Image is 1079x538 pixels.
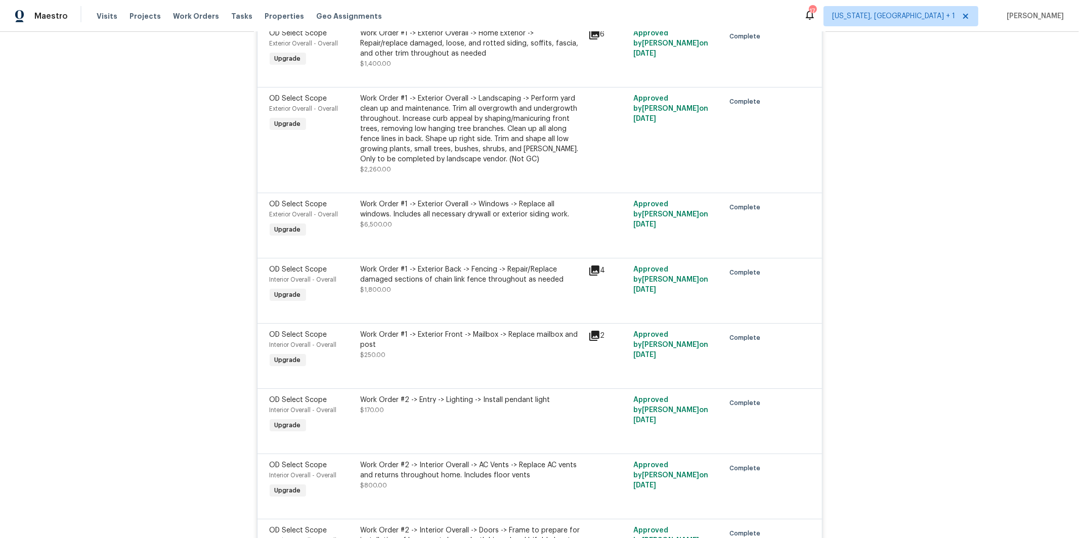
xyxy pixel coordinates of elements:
div: 2 [588,330,628,342]
span: [DATE] [633,286,656,293]
span: Approved by [PERSON_NAME] on [633,331,708,358]
span: Approved by [PERSON_NAME] on [633,462,708,489]
div: Work Order #1 -> Exterior Front -> Mailbox -> Replace mailbox and post [361,330,582,350]
span: Properties [265,11,304,21]
span: [PERSON_NAME] [1003,11,1064,21]
span: [DATE] [633,351,656,358]
span: $6,500.00 [361,221,393,228]
span: Interior Overall - Overall [270,277,337,283]
span: Interior Overall - Overall [270,472,337,478]
span: $1,400.00 [361,61,392,67]
span: Tasks [231,13,252,20]
span: [DATE] [633,221,656,228]
span: Exterior Overall - Overall [270,106,338,112]
span: Approved by [PERSON_NAME] on [633,266,708,293]
span: Approved by [PERSON_NAME] on [633,30,708,57]
span: Approved by [PERSON_NAME] on [633,201,708,228]
span: Approved by [PERSON_NAME] on [633,396,708,424]
span: OD Select Scope [270,396,327,403]
span: Upgrade [271,290,305,300]
span: Exterior Overall - Overall [270,40,338,47]
span: Maestro [34,11,68,21]
span: Upgrade [271,225,305,235]
span: Complete [729,333,764,343]
span: $1,800.00 [361,287,392,293]
span: $170.00 [361,407,384,413]
span: Exterior Overall - Overall [270,211,338,217]
span: Complete [729,97,764,107]
span: OD Select Scope [270,266,327,273]
span: Work Orders [173,11,219,21]
div: Work Order #2 -> Entry -> Lighting -> Install pendant light [361,395,582,405]
div: 6 [588,28,628,40]
div: 4 [588,264,628,277]
span: $2,260.00 [361,166,392,172]
span: OD Select Scope [270,30,327,37]
span: OD Select Scope [270,462,327,469]
span: Complete [729,202,764,212]
span: OD Select Scope [270,527,327,534]
span: Visits [97,11,117,21]
span: [DATE] [633,482,656,489]
div: Work Order #1 -> Exterior Overall -> Landscaping -> Perform yard clean up and maintenance. Trim a... [361,94,582,164]
span: Interior Overall - Overall [270,407,337,413]
span: Complete [729,31,764,41]
span: Complete [729,398,764,408]
span: Upgrade [271,485,305,496]
span: Geo Assignments [316,11,382,21]
div: Work Order #2 -> Interior Overall -> AC Vents -> Replace AC vents and returns throughout home. In... [361,460,582,480]
span: [DATE] [633,50,656,57]
span: Approved by [PERSON_NAME] on [633,95,708,122]
span: OD Select Scope [270,95,327,102]
div: Work Order #1 -> Exterior Overall -> Windows -> Replace all windows. Includes all necessary drywa... [361,199,582,219]
div: Work Order #1 -> Exterior Back -> Fencing -> Repair/Replace damaged sections of chain link fence ... [361,264,582,285]
span: [DATE] [633,115,656,122]
span: Interior Overall - Overall [270,342,337,348]
span: [US_STATE], [GEOGRAPHIC_DATA] + 1 [832,11,955,21]
span: OD Select Scope [270,201,327,208]
span: $800.00 [361,482,387,488]
span: [DATE] [633,417,656,424]
span: $250.00 [361,352,386,358]
span: OD Select Scope [270,331,327,338]
div: 17 [809,6,816,16]
div: Work Order #1 -> Exterior Overall -> Home Exterior -> Repair/replace damaged, loose, and rotted s... [361,28,582,59]
span: Projects [130,11,161,21]
span: Upgrade [271,355,305,365]
span: Complete [729,463,764,473]
span: Upgrade [271,119,305,129]
span: Complete [729,267,764,278]
span: Upgrade [271,420,305,430]
span: Upgrade [271,54,305,64]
